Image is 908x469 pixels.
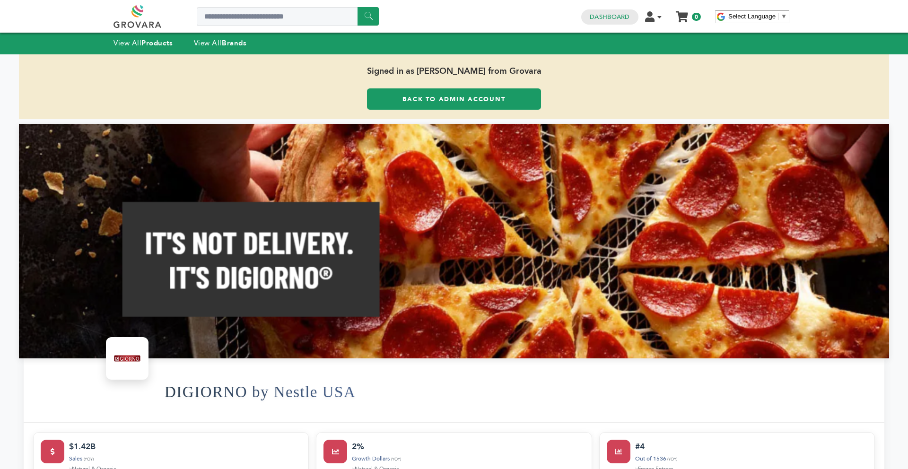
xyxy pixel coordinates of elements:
a: Dashboard [590,13,629,21]
div: 2% [352,440,584,453]
div: Growth Dollars [352,454,584,463]
div: #4 [635,440,867,453]
img: DIGIORNO by Nestle USA Logo [108,339,146,377]
a: View AllProducts [113,38,173,48]
a: My Cart [677,9,688,18]
strong: Brands [222,38,246,48]
div: Out of 1536 [635,454,867,463]
strong: Products [141,38,173,48]
a: Select Language​ [728,13,787,20]
div: $1.42B [69,440,301,453]
a: Back to Admin Account [367,88,541,110]
input: Search a product or brand... [197,7,379,26]
a: View AllBrands [194,38,247,48]
span: (YOY) [391,456,401,462]
div: Sales [69,454,301,463]
span: 0 [692,13,701,21]
span: Signed in as [PERSON_NAME] from Grovara [19,54,889,88]
h1: DIGIORNO by Nestle USA [165,369,356,415]
span: (YOY) [667,456,677,462]
span: Select Language [728,13,776,20]
span: ▼ [781,13,787,20]
span: (YOY) [84,456,94,462]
